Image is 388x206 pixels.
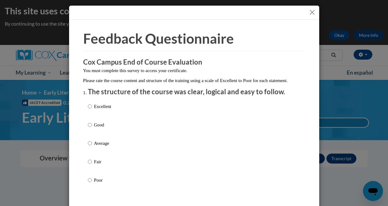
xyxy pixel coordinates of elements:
input: Good [88,121,92,128]
input: Excellent [88,103,92,110]
p: The structure of the course was clear, logical and easy to follow. [88,87,300,97]
p: Please rate the course content and structure of the training using a scale of Excellent to Poor f... [83,77,305,84]
p: Average [94,140,111,147]
input: Average [88,140,92,147]
p: Fair [94,158,111,165]
input: Poor [88,177,92,184]
h3: Cox Campus End of Course Evaluation [83,57,305,67]
button: Close [308,8,316,16]
p: You must complete this survey to access your certificate. [83,67,305,74]
p: Excellent [94,103,111,110]
span: Feedback Questionnaire [83,30,234,47]
input: Fair [88,158,92,165]
p: Poor [94,177,111,184]
p: Good [94,121,111,128]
